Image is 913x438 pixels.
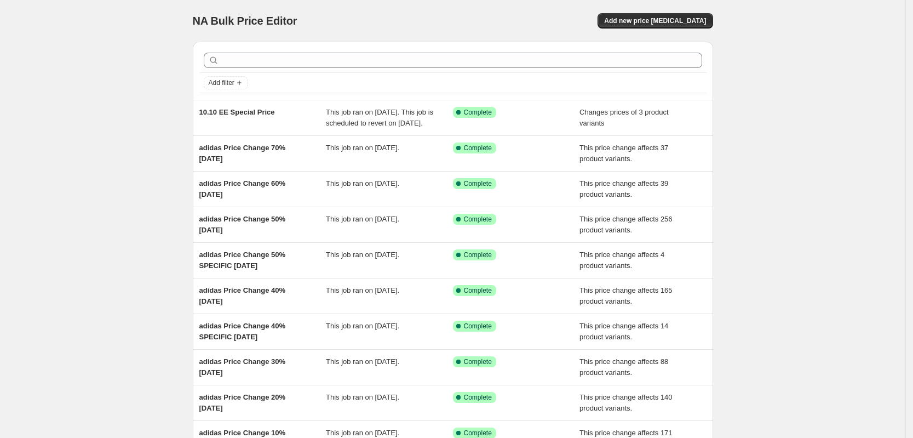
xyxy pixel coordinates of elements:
[199,357,286,377] span: adidas Price Change 30% [DATE]
[199,286,286,305] span: adidas Price Change 40% [DATE]
[579,393,673,412] span: This price change affects 140 product variants.
[464,108,492,117] span: Complete
[326,251,399,259] span: This job ran on [DATE].
[326,179,399,187] span: This job ran on [DATE].
[326,286,399,294] span: This job ran on [DATE].
[579,251,664,270] span: This price change affects 4 product variants.
[464,429,492,437] span: Complete
[204,76,248,89] button: Add filter
[464,286,492,295] span: Complete
[199,393,286,412] span: adidas Price Change 20% [DATE]
[199,322,286,341] span: adidas Price Change 40% SPECIFIC [DATE]
[326,429,399,437] span: This job ran on [DATE].
[326,322,399,330] span: This job ran on [DATE].
[579,144,668,163] span: This price change affects 37 product variants.
[579,215,673,234] span: This price change affects 256 product variants.
[464,144,492,152] span: Complete
[579,322,668,341] span: This price change affects 14 product variants.
[193,15,297,27] span: NA Bulk Price Editor
[209,78,234,87] span: Add filter
[326,215,399,223] span: This job ran on [DATE].
[598,13,713,29] button: Add new price [MEDICAL_DATA]
[199,108,275,116] span: 10.10 EE Special Price
[579,286,673,305] span: This price change affects 165 product variants.
[579,179,668,198] span: This price change affects 39 product variants.
[199,144,286,163] span: adidas Price Change 70% [DATE]
[464,357,492,366] span: Complete
[199,179,286,198] span: adidas Price Change 60% [DATE]
[326,393,399,401] span: This job ran on [DATE].
[464,393,492,402] span: Complete
[579,108,669,127] span: Changes prices of 3 product variants
[326,144,399,152] span: This job ran on [DATE].
[199,215,286,234] span: adidas Price Change 50% [DATE]
[464,322,492,331] span: Complete
[604,16,706,25] span: Add new price [MEDICAL_DATA]
[464,179,492,188] span: Complete
[579,357,668,377] span: This price change affects 88 product variants.
[464,215,492,224] span: Complete
[326,108,433,127] span: This job ran on [DATE]. This job is scheduled to revert on [DATE].
[326,357,399,366] span: This job ran on [DATE].
[464,251,492,259] span: Complete
[199,251,286,270] span: adidas Price Change 50% SPECIFIC [DATE]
